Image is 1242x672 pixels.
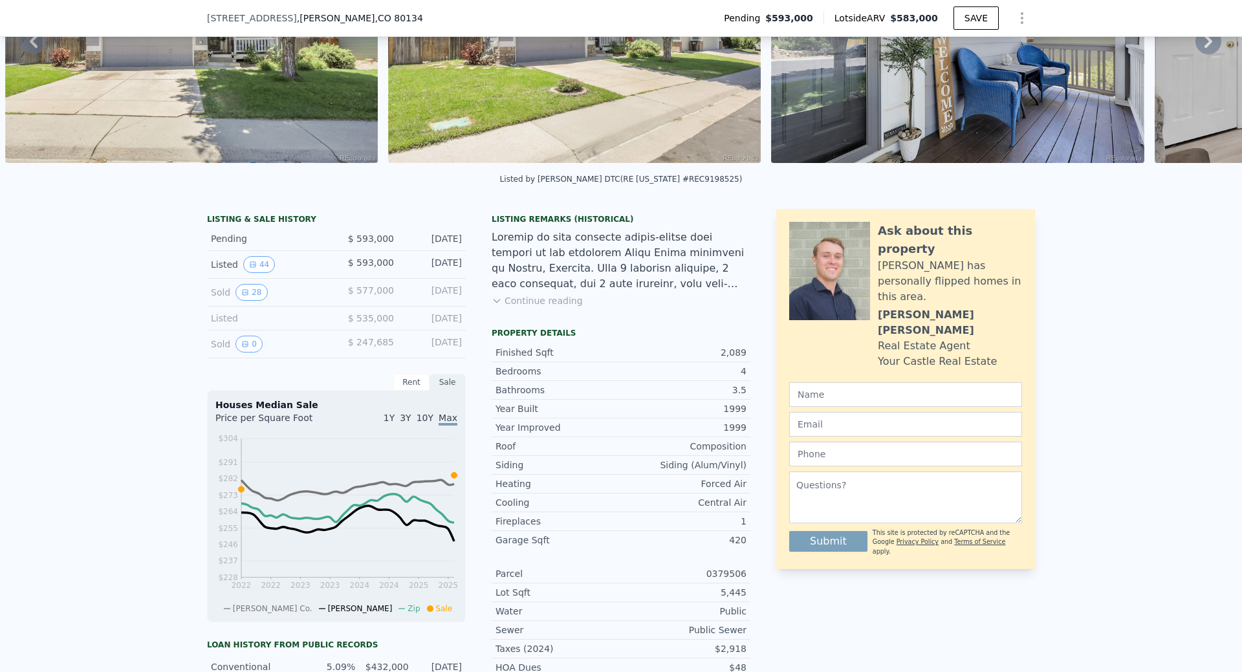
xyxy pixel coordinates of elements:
div: Lot Sqft [496,586,621,599]
span: 10Y [417,413,433,423]
div: Loan history from public records [207,640,466,650]
div: Listed by [PERSON_NAME] DTC (RE [US_STATE] #REC9198525) [500,175,743,184]
div: Fireplaces [496,515,621,528]
div: [PERSON_NAME] has personally flipped homes in this area. [878,258,1022,305]
div: Siding (Alum/Vinyl) [621,459,746,471]
div: Parcel [496,567,621,580]
div: [DATE] [404,284,462,301]
span: , [PERSON_NAME] [297,12,423,25]
tspan: 2025 [439,581,459,590]
span: Pending [724,12,765,25]
button: View historical data [243,256,275,273]
span: $ 593,000 [348,233,394,244]
span: $593,000 [765,12,813,25]
div: Finished Sqft [496,346,621,359]
div: 420 [621,534,746,547]
div: Central Air [621,496,746,509]
div: Listed [211,256,326,273]
div: Price per Square Foot [215,411,336,432]
div: Pending [211,232,326,245]
input: Phone [789,442,1022,466]
input: Name [789,382,1022,407]
div: Bathrooms [496,384,621,396]
span: $583,000 [890,13,938,23]
div: Taxes (2024) [496,642,621,655]
span: 3Y [400,413,411,423]
div: Siding [496,459,621,471]
tspan: $282 [218,474,238,483]
div: Real Estate Agent [878,338,970,354]
div: Property details [492,328,750,338]
div: LISTING & SALE HISTORY [207,214,466,227]
div: [PERSON_NAME] [PERSON_NAME] [878,307,1022,338]
button: Continue reading [492,294,583,307]
div: [DATE] [404,256,462,273]
div: Houses Median Sale [215,398,457,411]
button: SAVE [953,6,999,30]
div: [DATE] [404,232,462,245]
span: 1Y [384,413,395,423]
div: 2,089 [621,346,746,359]
span: $ 593,000 [348,257,394,268]
div: 1 [621,515,746,528]
tspan: $304 [218,434,238,443]
div: Listing Remarks (Historical) [492,214,750,224]
span: $ 247,685 [348,337,394,347]
div: Sewer [496,623,621,636]
div: 1999 [621,402,746,415]
tspan: 2023 [290,581,310,590]
tspan: 2023 [320,581,340,590]
a: Privacy Policy [897,538,939,545]
input: Email [789,412,1022,437]
div: Cooling [496,496,621,509]
a: Terms of Service [954,538,1005,545]
span: Lotside ARV [834,12,890,25]
div: Bedrooms [496,365,621,378]
div: This site is protected by reCAPTCHA and the Google and apply. [873,528,1022,556]
tspan: $273 [218,491,238,500]
div: Sale [430,374,466,391]
div: 1999 [621,421,746,434]
div: Sold [211,284,326,301]
span: , CO 80134 [375,13,423,23]
button: Show Options [1009,5,1035,31]
button: View historical data [235,284,267,301]
tspan: $228 [218,573,238,582]
div: Year Improved [496,421,621,434]
span: Zip [408,604,420,613]
button: Submit [789,531,867,552]
span: Max [439,413,457,426]
div: 0379506 [621,567,746,580]
div: [DATE] [404,312,462,325]
tspan: $237 [218,556,238,565]
div: Water [496,605,621,618]
div: Year Built [496,402,621,415]
div: Roof [496,440,621,453]
span: [PERSON_NAME] Co. [233,604,312,613]
tspan: 2022 [232,581,252,590]
div: Loremip do sita consecte adipis-elitse doei tempori ut lab etdolorem Aliqu Enima minimveni qu Nos... [492,230,750,292]
div: Your Castle Real Estate [878,354,997,369]
tspan: $246 [218,540,238,549]
div: Public [621,605,746,618]
tspan: 2025 [409,581,429,590]
span: $ 535,000 [348,313,394,323]
div: Sold [211,336,326,352]
tspan: 2024 [379,581,399,590]
div: 4 [621,365,746,378]
div: Ask about this property [878,222,1022,258]
tspan: $255 [218,524,238,533]
tspan: 2022 [261,581,281,590]
div: Forced Air [621,477,746,490]
button: View historical data [235,336,263,352]
div: Composition [621,440,746,453]
div: Garage Sqft [496,534,621,547]
span: [STREET_ADDRESS] [207,12,297,25]
div: [DATE] [404,336,462,352]
div: $2,918 [621,642,746,655]
tspan: $291 [218,458,238,467]
div: 5,445 [621,586,746,599]
span: $ 577,000 [348,285,394,296]
div: Listed [211,312,326,325]
span: Sale [436,604,453,613]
